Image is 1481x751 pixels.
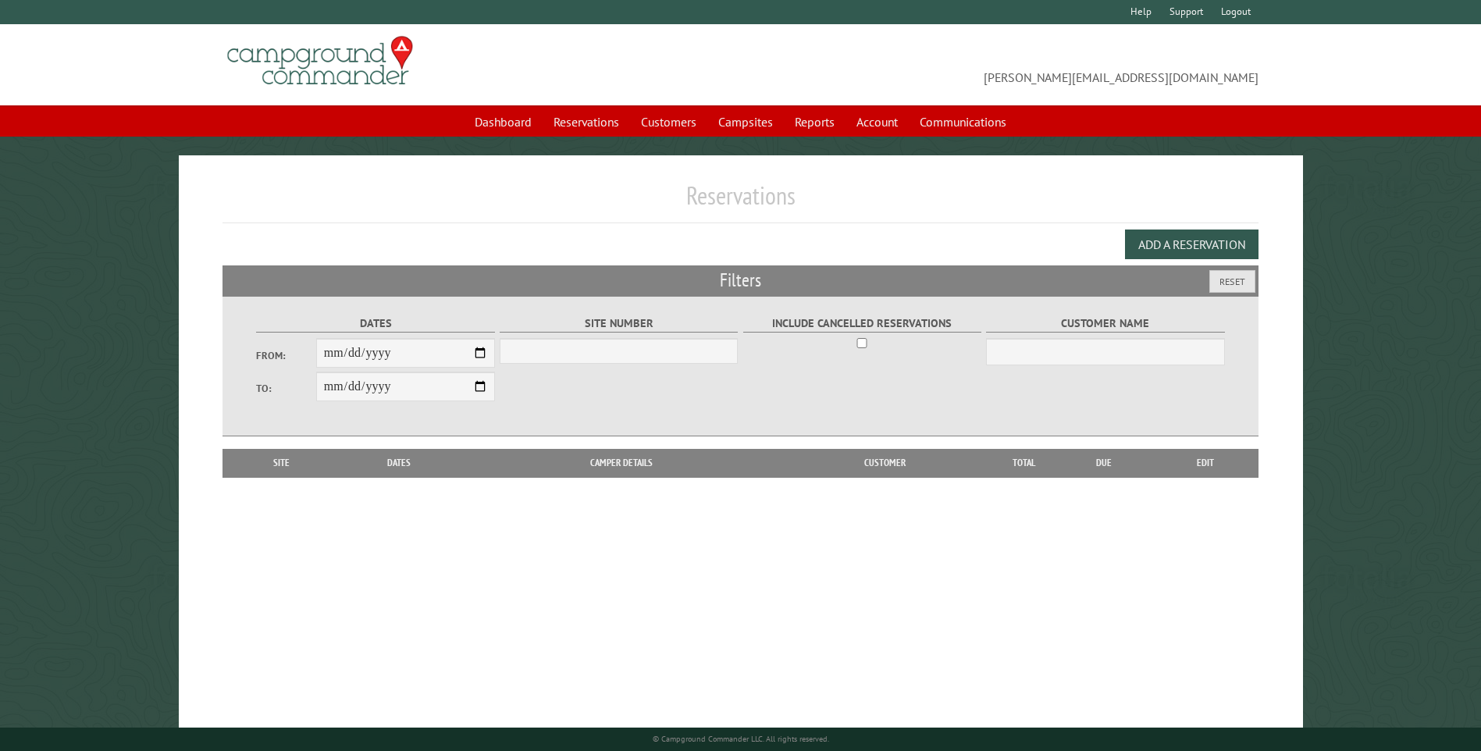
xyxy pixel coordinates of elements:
[847,107,907,137] a: Account
[709,107,782,137] a: Campsites
[256,315,494,333] label: Dates
[1209,270,1255,293] button: Reset
[256,381,315,396] label: To:
[1125,230,1258,259] button: Add a Reservation
[465,107,541,137] a: Dashboard
[544,107,628,137] a: Reservations
[256,348,315,363] label: From:
[223,30,418,91] img: Campground Commander
[741,43,1258,87] span: [PERSON_NAME][EMAIL_ADDRESS][DOMAIN_NAME]
[992,449,1055,477] th: Total
[500,315,738,333] label: Site Number
[986,315,1224,333] label: Customer Name
[743,315,981,333] label: Include Cancelled Reservations
[230,449,332,477] th: Site
[466,449,777,477] th: Camper Details
[632,107,706,137] a: Customers
[333,449,466,477] th: Dates
[910,107,1016,137] a: Communications
[223,180,1258,223] h1: Reservations
[223,265,1258,295] h2: Filters
[1055,449,1153,477] th: Due
[785,107,844,137] a: Reports
[777,449,992,477] th: Customer
[653,734,829,744] small: © Campground Commander LLC. All rights reserved.
[1153,449,1258,477] th: Edit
